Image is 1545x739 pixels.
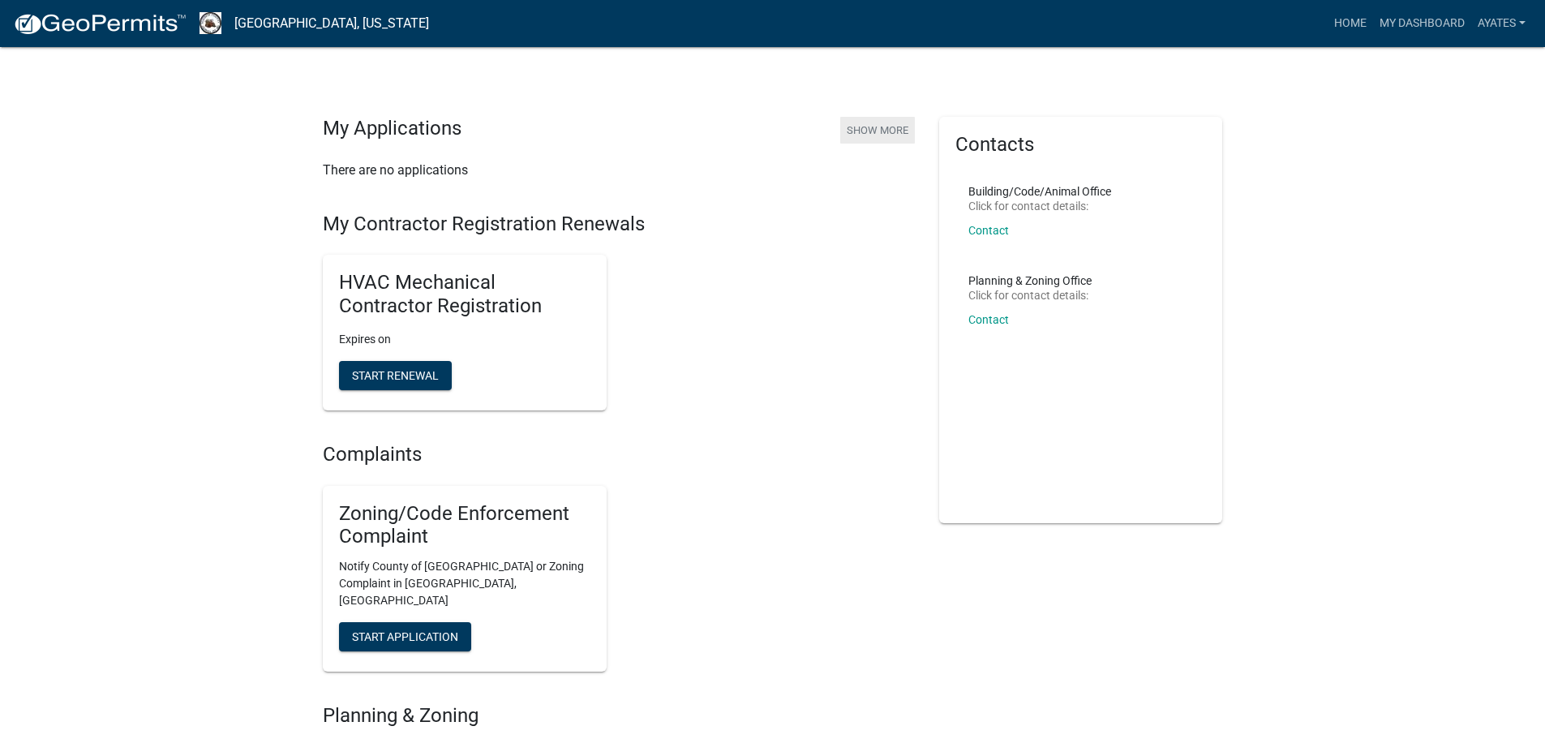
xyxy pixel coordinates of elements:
h5: Contacts [955,133,1207,157]
h5: HVAC Mechanical Contractor Registration [339,271,590,318]
p: Notify County of [GEOGRAPHIC_DATA] or Zoning Complaint in [GEOGRAPHIC_DATA], [GEOGRAPHIC_DATA] [339,558,590,609]
a: My Dashboard [1373,8,1471,39]
wm-registration-list-section: My Contractor Registration Renewals [323,213,915,423]
p: Click for contact details: [968,200,1111,212]
span: Start Renewal [352,368,439,381]
a: Contact [968,313,1009,326]
a: ayates [1471,8,1532,39]
img: Madison County, Georgia [200,12,221,34]
p: Building/Code/Animal Office [968,186,1111,197]
h4: Planning & Zoning [323,704,915,728]
h5: Zoning/Code Enforcement Complaint [339,502,590,549]
a: [GEOGRAPHIC_DATA], [US_STATE] [234,10,429,37]
h4: Complaints [323,443,915,466]
button: Start Application [339,622,471,651]
a: Contact [968,224,1009,237]
a: Home [1328,8,1373,39]
h4: My Applications [323,117,461,141]
button: Show More [840,117,915,144]
span: Start Application [352,630,458,643]
p: There are no applications [323,161,915,180]
h4: My Contractor Registration Renewals [323,213,915,236]
p: Planning & Zoning Office [968,275,1092,286]
p: Expires on [339,331,590,348]
button: Start Renewal [339,361,452,390]
p: Click for contact details: [968,290,1092,301]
